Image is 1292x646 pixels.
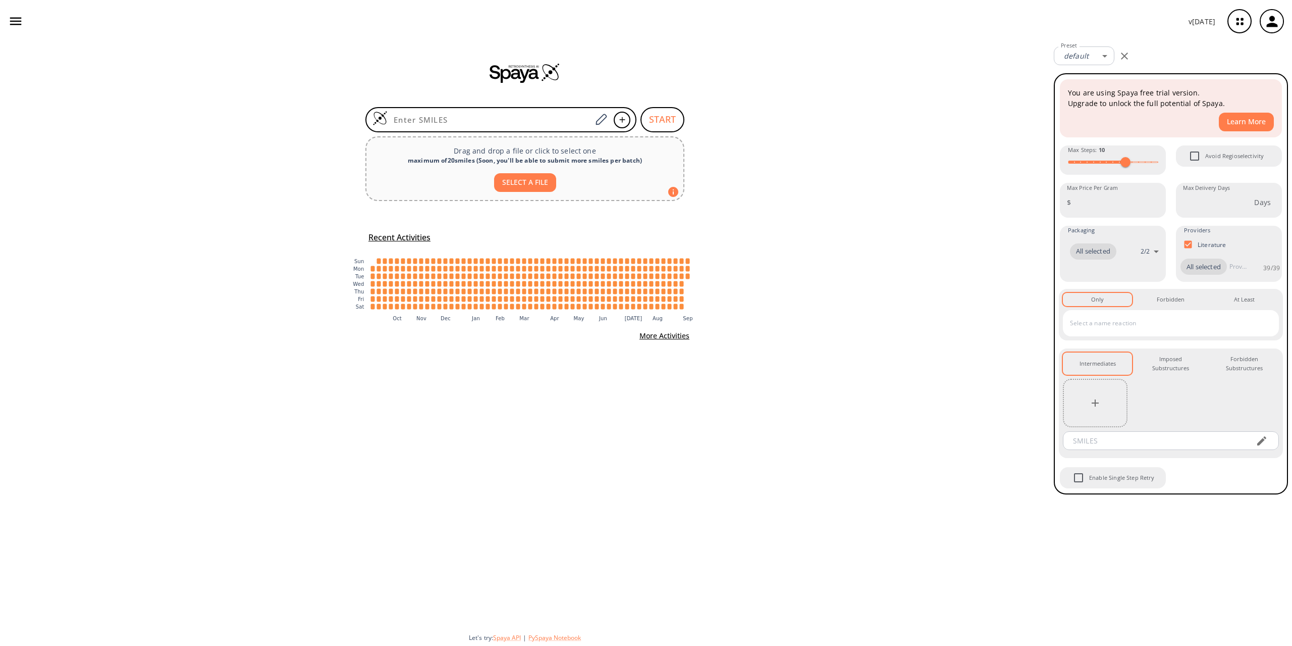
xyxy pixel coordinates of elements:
[1070,246,1116,257] span: All selected
[1068,467,1089,488] span: Enable Single Step Retry
[356,304,364,310] text: Sat
[374,156,675,165] div: maximum of 20 smiles ( Soon, you'll be able to submit more smiles per batch )
[1144,355,1197,373] div: Imposed Substructures
[1067,184,1118,192] label: Max Price Per Gram
[353,266,364,272] text: Mon
[471,315,480,321] text: Jan
[1189,16,1215,27] p: v [DATE]
[1068,145,1105,155] span: Max Steps :
[550,315,559,321] text: Apr
[354,259,364,264] text: Sun
[1066,431,1248,450] input: SMILES
[368,232,430,243] h5: Recent Activities
[519,315,529,321] text: Mar
[1234,295,1255,304] div: At Least
[1219,113,1274,131] button: Learn More
[1089,473,1155,482] span: Enable Single Step Retry
[1068,226,1095,235] span: Packaging
[1067,197,1071,208] p: $
[1205,152,1264,161] span: Avoid Regioselectivity
[496,315,505,321] text: Feb
[653,315,663,321] text: Aug
[1059,466,1167,489] div: When Single Step Retry is enabled, if no route is found during retrosynthesis, a retry is trigger...
[1210,293,1279,306] button: At Least
[1183,184,1230,192] label: Max Delivery Days
[1263,264,1280,272] p: 39 / 39
[1210,353,1279,375] button: Forbidden Substructures
[1184,145,1205,167] span: Avoid Regioselectivity
[683,315,692,321] text: Sep
[355,274,364,279] text: Tue
[364,229,435,246] button: Recent Activities
[1099,146,1105,154] strong: 10
[1180,262,1227,272] span: All selected
[469,633,1046,642] div: Let's try:
[1184,226,1210,235] span: Providers
[1136,353,1205,375] button: Imposed Substructures
[635,327,693,345] button: More Activities
[358,296,364,302] text: Fri
[1157,295,1185,304] div: Forbidden
[528,633,581,642] button: PySpaya Notebook
[1068,87,1274,109] p: You are using Spaya free trial version. Upgrade to unlock the full potential of Spaya.
[599,315,607,321] text: Jun
[1067,315,1259,331] input: Select a name reaction
[416,315,426,321] text: Nov
[1227,259,1249,275] input: Provider name
[353,259,364,310] g: y-axis tick label
[353,281,364,287] text: Wed
[1091,295,1104,304] div: Only
[1064,51,1089,61] em: default
[1198,240,1226,249] p: Literature
[388,115,591,125] input: Enter SMILES
[1061,42,1077,49] label: Preset
[1063,353,1132,375] button: Intermediates
[372,111,388,126] img: Logo Spaya
[490,63,560,83] img: Spaya logo
[393,315,402,321] text: Oct
[625,315,642,321] text: [DATE]
[521,633,528,642] span: |
[573,315,584,321] text: May
[371,258,690,309] g: cell
[1218,355,1271,373] div: Forbidden Substructures
[354,289,364,294] text: Thu
[493,633,521,642] button: Spaya API
[494,173,556,192] button: SELECT A FILE
[1080,359,1116,368] div: Intermediates
[374,145,675,156] p: Drag and drop a file or click to select one
[1063,293,1132,306] button: Only
[1141,247,1150,256] p: 2 / 2
[1254,197,1271,208] p: Days
[1136,293,1205,306] button: Forbidden
[393,315,693,321] g: x-axis tick label
[441,315,451,321] text: Dec
[640,107,684,132] button: START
